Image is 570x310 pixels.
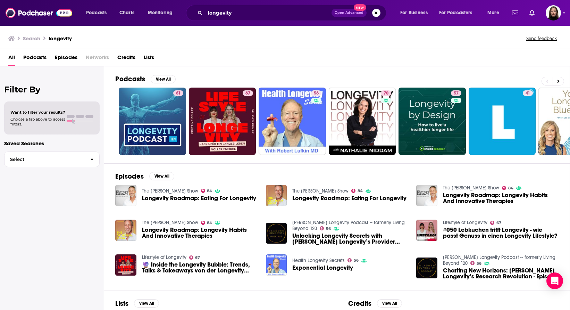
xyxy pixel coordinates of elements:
[148,8,173,18] span: Monitoring
[4,140,100,147] p: Saved Searches
[470,261,481,265] a: 56
[335,11,363,15] span: Open Advanced
[259,88,326,155] a: 56
[292,265,353,271] a: Exponential Longevity
[443,192,559,204] a: Longevity Roadmap: Longevity Habits And Innovative Therapies
[115,7,139,18] a: Charts
[142,262,258,274] a: 🔮 Inside the Longevity Bubble: Trends, Talks & Takeaways von der Longevity Konferenz
[115,75,176,83] a: PodcastsView All
[377,299,402,308] button: View All
[266,254,287,276] img: Exponential Longevity
[142,220,198,226] a: The Dr. Hyman Show
[193,5,393,21] div: Search podcasts, credits, & more...
[23,52,47,66] span: Podcasts
[245,90,250,97] span: 67
[151,75,176,83] button: View All
[354,259,359,262] span: 56
[117,52,135,66] a: Credits
[134,299,159,308] button: View All
[142,227,258,239] a: Longevity Roadmap: Longevity Habits And Innovative Therapies
[416,258,437,279] img: Charting New Horizons: Gladden Longevity’s Research Revolution - Episode 247
[487,8,499,18] span: More
[292,233,408,245] a: Unlocking Longevity Secrets with Gladden Longevity’s Provider Certification + Q&A - Episode 236
[49,35,72,42] h3: longevity
[400,8,428,18] span: For Business
[173,90,183,96] a: 61
[384,90,388,97] span: 70
[526,90,530,97] span: 41
[149,172,174,180] button: View All
[502,186,513,190] a: 84
[381,90,391,96] a: 70
[189,255,200,260] a: 67
[119,88,186,155] a: 61
[454,90,459,97] span: 57
[524,35,559,41] button: Send feedback
[523,90,533,96] a: 41
[399,88,466,155] a: 57
[292,220,405,231] a: Gladden Longevity Podcast -- formerly Living Beyond 120
[115,299,128,308] h2: Lists
[469,88,536,155] a: 41
[351,189,363,193] a: 84
[207,189,212,193] span: 84
[347,258,359,262] a: 56
[314,90,319,97] span: 56
[435,7,483,18] button: open menu
[10,117,65,127] span: Choose a tab above to access filters.
[354,4,366,11] span: New
[207,221,212,225] span: 84
[266,185,287,206] img: Longevity Roadmap: Eating For Longevity
[292,195,406,201] a: Longevity Roadmap: Eating For Longevity
[86,8,107,18] span: Podcasts
[443,227,559,239] span: #050 Lebkuchen trifft Longevity - wie passt Genuss in einen Longevity Lifestyle?
[416,220,437,241] a: #050 Lebkuchen trifft Longevity - wie passt Genuss in einen Longevity Lifestyle?
[416,185,437,206] a: Longevity Roadmap: Longevity Habits And Innovative Therapies
[201,221,212,225] a: 84
[142,195,256,201] a: Longevity Roadmap: Eating For Longevity
[142,254,186,260] a: Lifestyle of Longevity
[320,226,331,230] a: 56
[6,6,72,19] img: Podchaser - Follow, Share and Rate Podcasts
[477,262,481,265] span: 56
[496,221,501,225] span: 67
[332,9,367,17] button: Open AdvancedNew
[509,7,521,19] a: Show notifications dropdown
[490,221,501,225] a: 67
[115,254,136,276] img: 🔮 Inside the Longevity Bubble: Trends, Talks & Takeaways von der Longevity Konferenz
[144,52,154,66] span: Lists
[292,188,349,194] a: The Dr. Hyman Show
[546,272,563,289] div: Open Intercom Messenger
[143,7,182,18] button: open menu
[395,7,436,18] button: open menu
[55,52,77,66] a: Episodes
[243,90,253,96] a: 67
[443,185,499,191] a: The Dr. Hyman Show
[348,299,371,308] h2: Credits
[115,299,159,308] a: ListsView All
[119,8,134,18] span: Charts
[443,254,555,266] a: Gladden Longevity Podcast -- formerly Living Beyond 120
[4,84,100,95] h2: Filter By
[86,52,109,66] span: Networks
[142,188,198,194] a: The Dr. Hyman Show
[348,299,402,308] a: CreditsView All
[189,88,256,155] a: 67
[115,172,144,181] h2: Episodes
[292,258,345,263] a: Health Longevity Secrets
[10,110,65,115] span: Want to filter your results?
[292,233,408,245] span: Unlocking Longevity Secrets with [PERSON_NAME] Longevity’s Provider Certification + Q&A - Episode...
[266,223,287,244] img: Unlocking Longevity Secrets with Gladden Longevity’s Provider Certification + Q&A - Episode 236
[358,189,363,193] span: 84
